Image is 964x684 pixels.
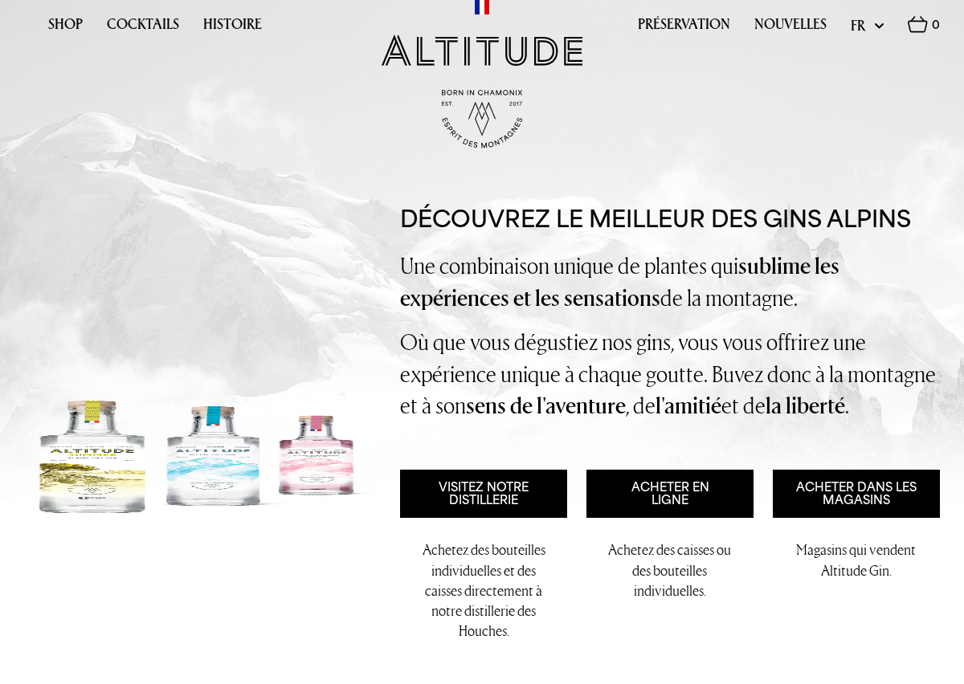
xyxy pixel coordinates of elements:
[400,470,567,518] a: Visitez notre distillerie
[754,16,827,41] a: Nouvelles
[400,250,839,312] span: Une combinaison unique de plantes qui de la montagne.
[603,539,737,601] p: Achetez des caisses ou des bouteilles individuelles.
[638,16,730,41] a: Préservation
[417,539,551,641] p: Achetez des bouteilles individuelles et des caisses directement à notre distillerie des Houches.
[466,390,626,421] strong: sens de l'aventure
[400,326,940,421] p: Où que vous dégustiez nos gins, vous vous offrirez une expérience unique à chaque goutte. Buvez d...
[107,16,179,41] a: Cocktails
[442,90,522,149] img: Born in Chamonix - Est. 2017 - Espirit des Montagnes
[790,539,924,580] p: Magasins qui vendent Altitude Gin.
[586,470,754,518] a: Acheter en ligne
[400,205,940,234] h1: DÉCOUVREZ LE MEILLEUR DES GINS ALPINS
[382,35,582,66] img: Altitude Gin
[203,16,262,41] a: Histoire
[766,390,845,421] strong: la liberté
[908,16,928,33] img: Basket
[656,390,721,421] strong: l'amitié
[773,470,940,518] a: Acheter dans les magasins
[400,250,839,313] strong: sublime les expériences et les sensations
[908,16,940,42] a: 0
[48,16,83,41] a: Shop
